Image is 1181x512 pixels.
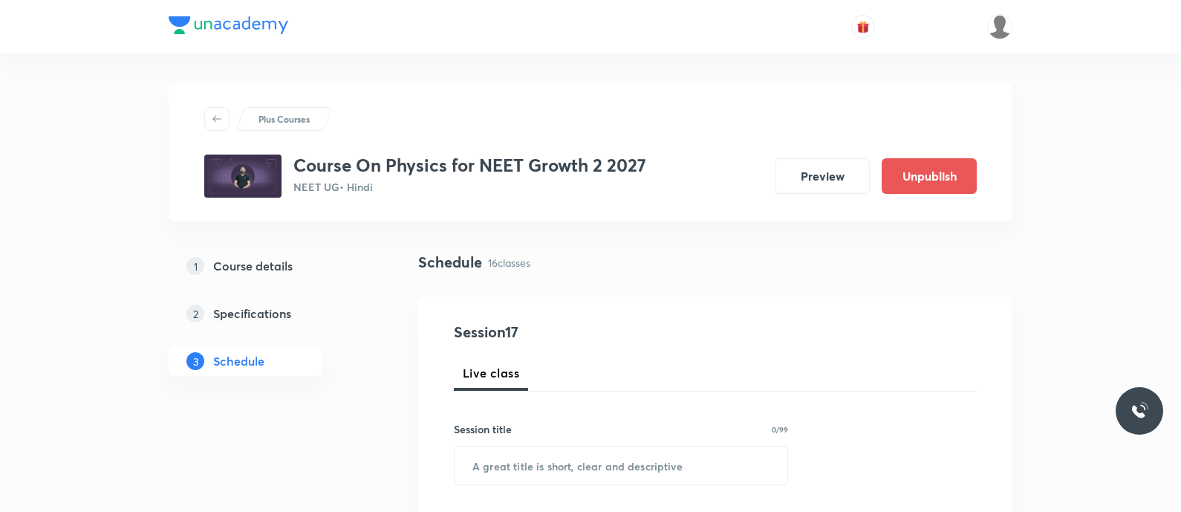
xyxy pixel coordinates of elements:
p: 0/99 [772,426,788,433]
img: 3f3f7af29ae84b1a9636f8537586a9fa.jpg [204,155,282,198]
img: avatar [856,20,870,33]
p: 16 classes [488,255,530,270]
span: Live class [463,364,519,382]
h6: Session title [454,421,512,437]
p: 1 [186,257,204,275]
p: 3 [186,352,204,370]
p: NEET UG • Hindi [293,179,646,195]
h5: Specifications [213,305,291,323]
h5: Course details [213,257,293,275]
p: Plus Courses [258,112,310,126]
h4: Session 17 [454,321,725,343]
img: Gopal ram [987,14,1012,39]
a: 2Specifications [169,299,371,328]
img: ttu [1130,402,1148,420]
input: A great title is short, clear and descriptive [455,447,787,485]
a: 1Course details [169,251,371,281]
button: avatar [851,15,875,39]
a: Company Logo [169,16,288,38]
button: Unpublish [882,158,977,194]
img: Company Logo [169,16,288,34]
h4: Schedule [418,251,482,273]
p: 2 [186,305,204,323]
button: Preview [775,158,870,194]
h3: Course On Physics for NEET Growth 2 2027 [293,155,646,176]
h5: Schedule [213,352,264,370]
